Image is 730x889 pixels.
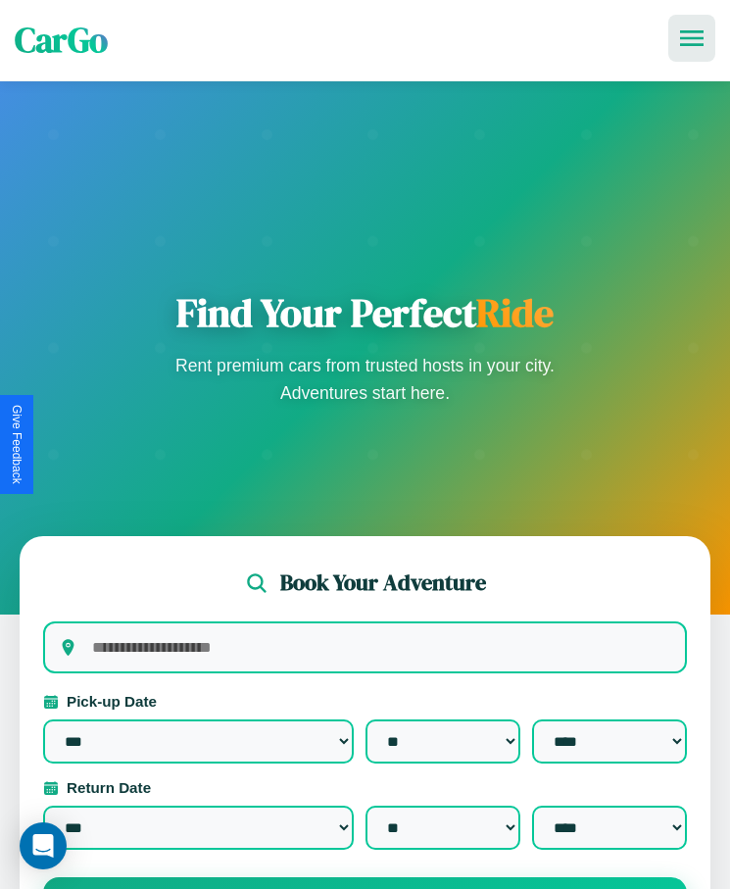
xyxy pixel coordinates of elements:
h1: Find Your Perfect [170,289,561,336]
label: Return Date [43,779,687,796]
span: Ride [476,286,554,339]
h2: Book Your Adventure [280,568,486,598]
div: Open Intercom Messenger [20,822,67,869]
div: Give Feedback [10,405,24,484]
label: Pick-up Date [43,693,687,710]
p: Rent premium cars from trusted hosts in your city. Adventures start here. [170,352,561,407]
span: CarGo [15,17,108,64]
